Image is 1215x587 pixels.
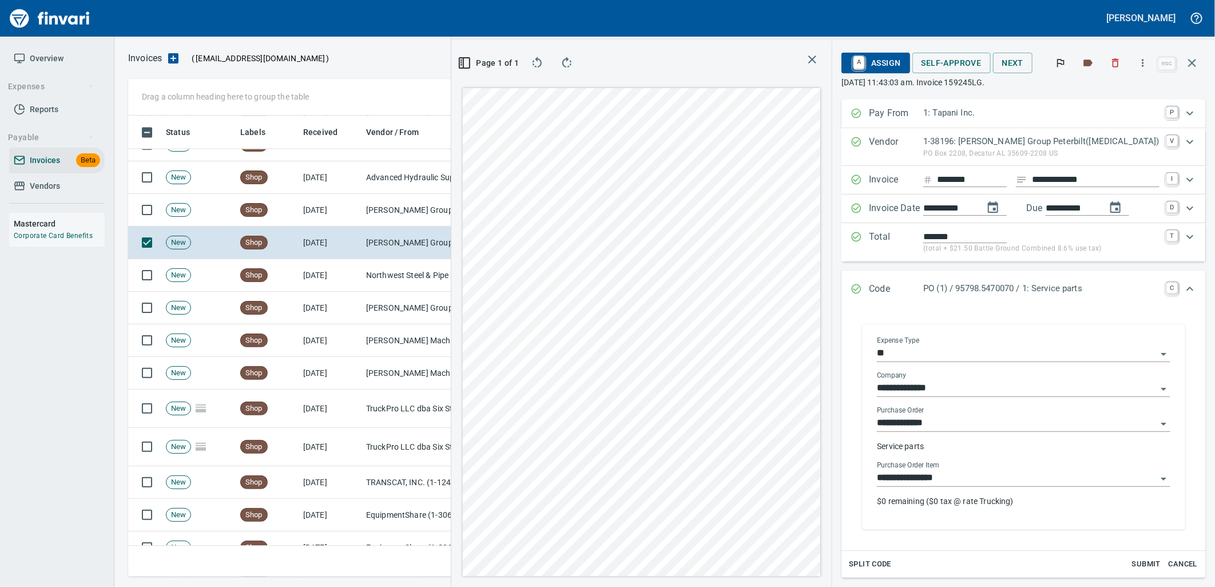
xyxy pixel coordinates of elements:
span: Invoices [30,153,60,168]
span: Status [166,125,205,139]
span: Received [303,125,352,139]
p: (total + $21.50 Battle Ground Combined 8.6% use tax) [923,243,1160,255]
button: Expenses [3,76,99,97]
button: Self-Approve [912,53,991,74]
p: Vendor [869,135,923,159]
label: Expense Type [877,338,919,344]
button: Open [1156,346,1172,362]
button: AAssign [841,53,910,73]
button: Open [1156,471,1172,487]
span: New [166,477,190,488]
span: Received [303,125,337,139]
span: Shop [241,237,267,248]
p: Invoice Date [869,201,923,216]
svg: Invoice number [923,173,932,187]
td: TRANSCAT, INC. (1-12411) [362,466,476,499]
div: Expand [841,166,1206,195]
button: More [1130,50,1156,76]
span: Beta [76,154,100,167]
span: New [166,172,190,183]
p: 1: Tapani Inc. [923,106,1160,120]
p: Service parts [877,441,1170,452]
p: Pay From [869,106,923,121]
span: Shop [241,335,267,346]
span: New [166,270,190,281]
span: Shop [241,303,267,314]
p: PO (1) / 95798.5470070 / 1: Service parts [923,282,1160,295]
button: Open [1156,381,1172,397]
img: Finvari [7,5,93,32]
td: [PERSON_NAME] Group Peterbilt([MEDICAL_DATA]) (1-38196) [362,194,476,227]
div: Expand [841,223,1206,261]
button: change due date [1102,194,1129,221]
nav: breadcrumb [128,51,162,65]
svg: Invoice description [1016,174,1027,185]
button: Split Code [846,556,894,573]
span: Cancel [1168,558,1198,571]
span: Payable [8,130,94,145]
div: Expand [841,271,1206,308]
a: A [853,56,864,69]
a: I [1166,173,1178,184]
span: Split Code [849,558,891,571]
button: Open [1156,416,1172,432]
span: New [166,542,190,553]
td: [DATE] [299,532,362,564]
span: Status [166,125,190,139]
button: Flag [1048,50,1073,76]
span: Labels [240,125,265,139]
p: Invoice [869,173,923,188]
td: [DATE] [299,466,362,499]
button: Payable [3,127,99,148]
a: esc [1158,57,1176,70]
span: Vendor / From [366,125,419,139]
td: [DATE] [299,161,362,194]
button: Cancel [1165,556,1201,573]
span: Submit [1131,558,1162,571]
span: Labels [240,125,280,139]
td: EquipmentShare (1-30678) [362,499,476,532]
span: Shop [241,442,267,453]
td: Advanced Hydraulic Supply Co. LLC (1-10020) [362,161,476,194]
span: New [166,510,190,521]
td: [DATE] [299,499,362,532]
p: $0 remaining ($0 tax @ rate Trucking) [877,495,1170,507]
p: ( ) [185,53,329,64]
h6: Mastercard [14,217,105,230]
td: [DATE] [299,390,362,428]
a: Vendors [9,173,105,199]
td: [DATE] [299,194,362,227]
a: InvoicesBeta [9,148,105,173]
span: Shop [241,368,267,379]
p: Invoices [128,51,162,65]
td: [DATE] [299,324,362,357]
p: 1-38196: [PERSON_NAME] Group Peterbilt([MEDICAL_DATA]) [923,135,1160,148]
span: Expenses [8,80,94,94]
button: Submit [1128,556,1165,573]
span: Pages Split [191,403,211,413]
td: [DATE] [299,227,362,259]
div: Expand [841,195,1206,223]
td: [PERSON_NAME] Group Peterbilt([MEDICAL_DATA]) (1-38196) [362,227,476,259]
span: Shop [241,270,267,281]
span: Page 1 of 1 [465,56,514,70]
span: [EMAIL_ADDRESS][DOMAIN_NAME] [194,53,326,64]
td: [DATE] [299,428,362,466]
button: Page 1 of 1 [460,53,519,73]
td: [DATE] [299,259,362,292]
button: Next [993,53,1033,74]
p: Total [869,230,923,255]
div: Expand [841,100,1206,128]
span: Vendor / From [366,125,434,139]
button: Discard [1103,50,1128,76]
span: New [166,442,190,453]
a: T [1166,230,1178,241]
td: [PERSON_NAME] Group Peterbilt([MEDICAL_DATA]) (1-38196) [362,292,476,324]
span: New [166,403,190,414]
p: [DATE] 11:43:03 am. Invoice 159245LG. [841,77,1206,88]
span: Shop [241,477,267,488]
span: New [166,368,190,379]
a: Overview [9,46,105,72]
button: [PERSON_NAME] [1104,9,1178,27]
